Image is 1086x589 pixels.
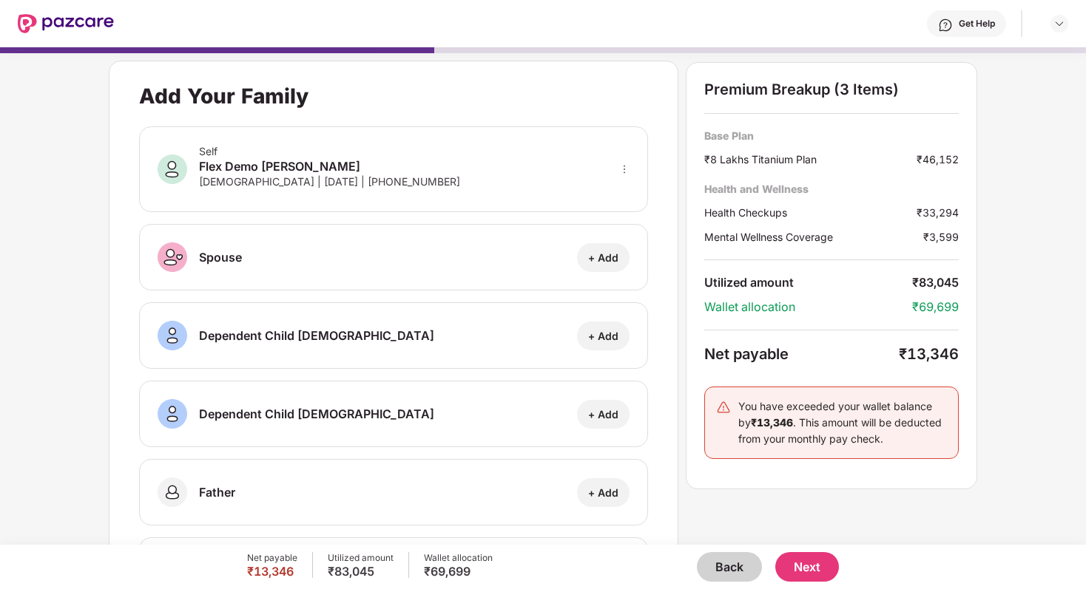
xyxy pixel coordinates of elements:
div: Health and Wellness [704,182,959,196]
div: ₹46,152 [917,151,959,167]
button: Next [775,552,839,582]
div: Self [199,145,460,157]
img: svg+xml;base64,PHN2ZyBpZD0iSGVscC0zMngzMiIgeG1sbnM9Imh0dHA6Ly93d3cudzMub3JnLzIwMDAvc3ZnIiB3aWR0aD... [938,18,953,33]
img: svg+xml;base64,PHN2ZyB3aWR0aD0iNDAiIGhlaWdodD0iNDAiIHZpZXdCb3g9IjAgMCA0MCA0MCIgZmlsbD0ibm9uZSIgeG... [158,242,187,272]
div: Premium Breakup (3 Items) [704,81,959,98]
div: + Add [588,486,618,500]
img: svg+xml;base64,PHN2ZyB3aWR0aD0iNDAiIGhlaWdodD0iNDAiIHZpZXdCb3g9IjAgMCA0MCA0MCIgZmlsbD0ibm9uZSIgeG... [158,154,187,184]
div: + Add [588,329,618,343]
div: Utilized amount [704,275,912,290]
div: Mental Wellness Coverage [704,229,923,245]
div: ₹3,599 [923,229,959,245]
div: ₹33,294 [917,205,959,220]
div: ₹69,699 [912,299,959,315]
div: ₹13,346 [247,564,297,579]
div: You have exceeded your wallet balance by . This amount will be deducted from your monthly pay check. [738,398,947,447]
b: ₹13,346 [751,416,793,429]
div: Father [199,483,235,501]
span: more [619,164,630,174]
div: Net payable [247,552,297,564]
img: svg+xml;base64,PHN2ZyB3aWR0aD0iNDAiIGhlaWdodD0iNDAiIHZpZXdCb3g9IjAgMCA0MCA0MCIgZmlsbD0ibm9uZSIgeG... [158,399,187,429]
div: ₹83,045 [912,275,959,290]
div: + Add [588,251,618,265]
img: svg+xml;base64,PHN2ZyB3aWR0aD0iNDAiIGhlaWdodD0iNDAiIHZpZXdCb3g9IjAgMCA0MCA0MCIgZmlsbD0ibm9uZSIgeG... [158,477,187,507]
div: Health Checkups [704,205,917,220]
div: ₹83,045 [328,564,394,579]
div: ₹8 Lakhs Titanium Plan [704,151,917,167]
div: ₹69,699 [424,564,493,579]
div: Get Help [959,18,995,30]
img: svg+xml;base64,PHN2ZyB3aWR0aD0iNDAiIGhlaWdodD0iNDAiIHZpZXdCb3g9IjAgMCA0MCA0MCIgZmlsbD0ibm9uZSIgeG... [158,321,187,350]
img: New Pazcare Logo [18,14,114,33]
div: Add Your Family [139,84,308,109]
div: Utilized amount [328,552,394,564]
div: Dependent Child [DEMOGRAPHIC_DATA] [199,405,434,423]
button: Back [697,552,762,582]
div: Flex Demo [PERSON_NAME] [199,157,460,175]
div: Wallet allocation [704,299,912,315]
div: Dependent Child [DEMOGRAPHIC_DATA] [199,327,434,344]
div: Wallet allocation [424,552,493,564]
div: ₹13,346 [899,345,959,363]
div: Spouse [199,248,242,266]
div: Base Plan [704,129,959,143]
img: svg+xml;base64,PHN2ZyBpZD0iRHJvcGRvd24tMzJ4MzIiIHhtbG5zPSJodHRwOi8vd3d3LnczLm9yZy8yMDAwL3N2ZyIgd2... [1053,18,1065,30]
div: + Add [588,407,618,421]
div: [DEMOGRAPHIC_DATA] | [DATE] | [PHONE_NUMBER] [199,175,460,188]
div: Net payable [704,345,899,363]
img: svg+xml;base64,PHN2ZyB4bWxucz0iaHR0cDovL3d3dy53My5vcmcvMjAwMC9zdmciIHdpZHRoPSIyNCIgaGVpZ2h0PSIyNC... [716,400,731,415]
